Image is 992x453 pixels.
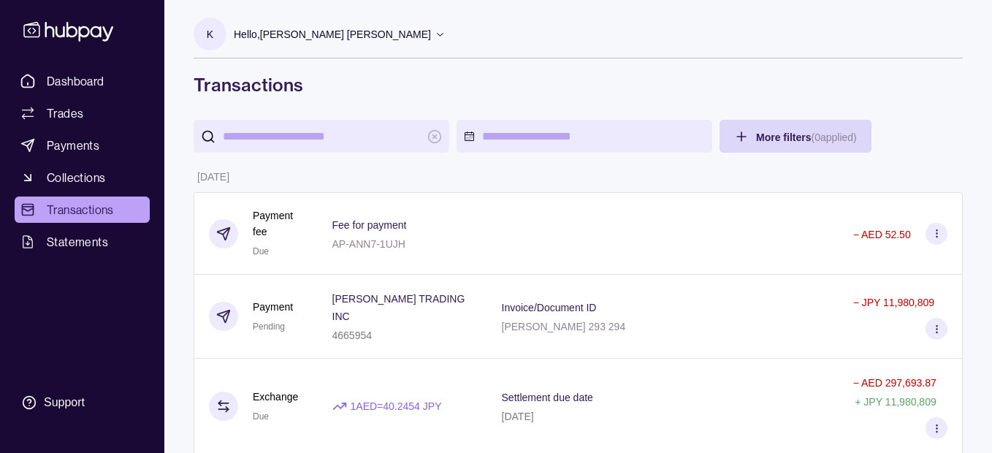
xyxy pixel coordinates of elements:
[47,104,83,122] span: Trades
[15,100,150,126] a: Trades
[502,411,534,422] p: [DATE]
[47,201,114,218] span: Transactions
[15,229,150,255] a: Statements
[253,299,293,315] p: Payment
[855,396,936,408] p: + JPY 11,980,809
[502,321,626,332] p: [PERSON_NAME] 293 294
[253,246,269,256] span: Due
[332,330,373,341] p: 4665954
[811,132,856,143] p: ( 0 applied)
[47,233,108,251] span: Statements
[223,120,420,153] input: search
[194,73,963,96] h1: Transactions
[15,68,150,94] a: Dashboard
[853,229,911,240] p: − AED 52.50
[47,169,105,186] span: Collections
[253,411,269,422] span: Due
[207,26,213,42] p: K
[44,395,85,411] div: Support
[197,171,229,183] p: [DATE]
[15,164,150,191] a: Collections
[351,398,442,414] p: 1 AED = 40.2454 JPY
[332,219,407,231] p: Fee for payment
[15,197,150,223] a: Transactions
[47,72,104,90] span: Dashboard
[756,132,857,143] span: More filters
[15,132,150,159] a: Payments
[234,26,431,42] p: Hello, [PERSON_NAME] [PERSON_NAME]
[853,297,934,308] p: − JPY 11,980,809
[253,208,303,240] p: Payment fee
[720,120,871,153] button: More filters(0applied)
[502,302,597,313] p: Invoice/Document ID
[332,293,465,322] p: [PERSON_NAME] TRADING INC
[502,392,593,403] p: Settlement due date
[253,389,298,405] p: Exchange
[853,377,936,389] p: − AED 297,693.87
[47,137,99,154] span: Payments
[332,238,405,250] p: AP-ANN7-1UJH
[253,321,285,332] span: Pending
[15,387,150,418] a: Support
